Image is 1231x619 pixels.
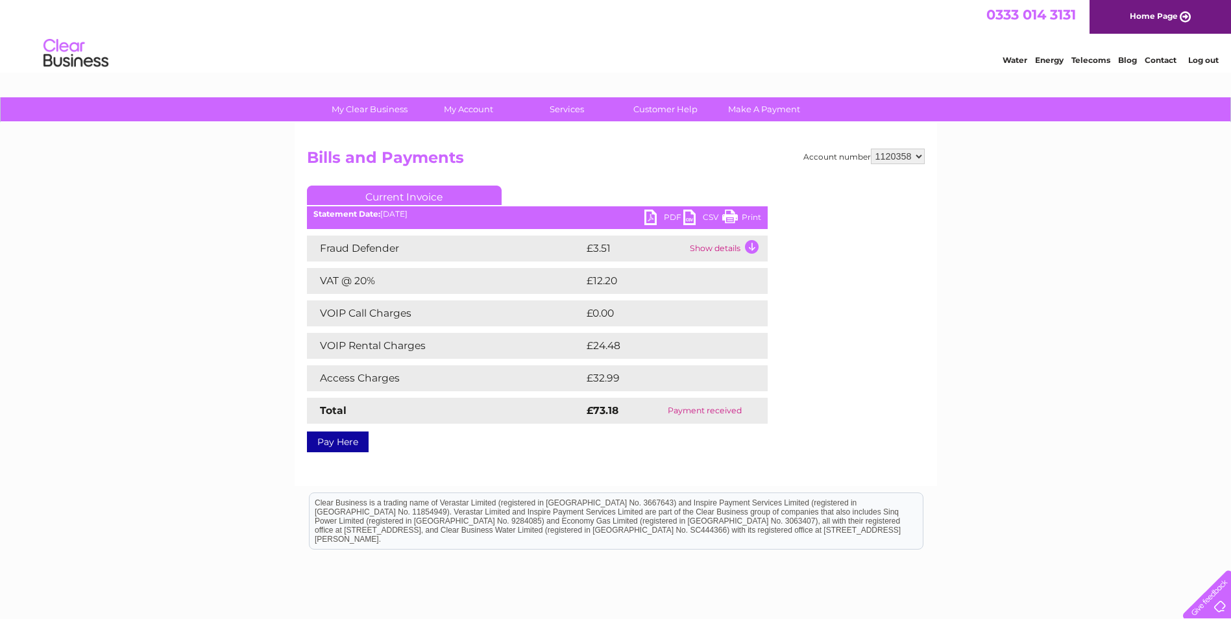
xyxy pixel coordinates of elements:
a: Print [722,210,761,228]
a: My Clear Business [316,97,423,121]
a: Customer Help [612,97,719,121]
td: VOIP Call Charges [307,300,583,326]
strong: Total [320,404,347,417]
a: Current Invoice [307,186,502,205]
div: Account number [803,149,925,164]
a: PDF [644,210,683,228]
a: 0333 014 3131 [986,6,1076,23]
a: Contact [1145,55,1176,65]
td: Payment received [642,398,767,424]
div: Clear Business is a trading name of Verastar Limited (registered in [GEOGRAPHIC_DATA] No. 3667643... [310,7,923,63]
td: £3.51 [583,236,687,261]
td: £0.00 [583,300,738,326]
a: Energy [1035,55,1064,65]
div: [DATE] [307,210,768,219]
strong: £73.18 [587,404,618,417]
a: Telecoms [1071,55,1110,65]
td: £24.48 [583,333,742,359]
a: My Account [415,97,522,121]
td: VAT @ 20% [307,268,583,294]
td: Fraud Defender [307,236,583,261]
a: Pay Here [307,431,369,452]
a: Make A Payment [711,97,818,121]
td: £12.20 [583,268,740,294]
a: Log out [1188,55,1219,65]
a: Water [1003,55,1027,65]
a: Services [513,97,620,121]
img: logo.png [43,34,109,73]
b: Statement Date: [313,209,380,219]
td: Show details [687,236,768,261]
a: CSV [683,210,722,228]
a: Blog [1118,55,1137,65]
td: £32.99 [583,365,742,391]
td: VOIP Rental Charges [307,333,583,359]
td: Access Charges [307,365,583,391]
h2: Bills and Payments [307,149,925,173]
